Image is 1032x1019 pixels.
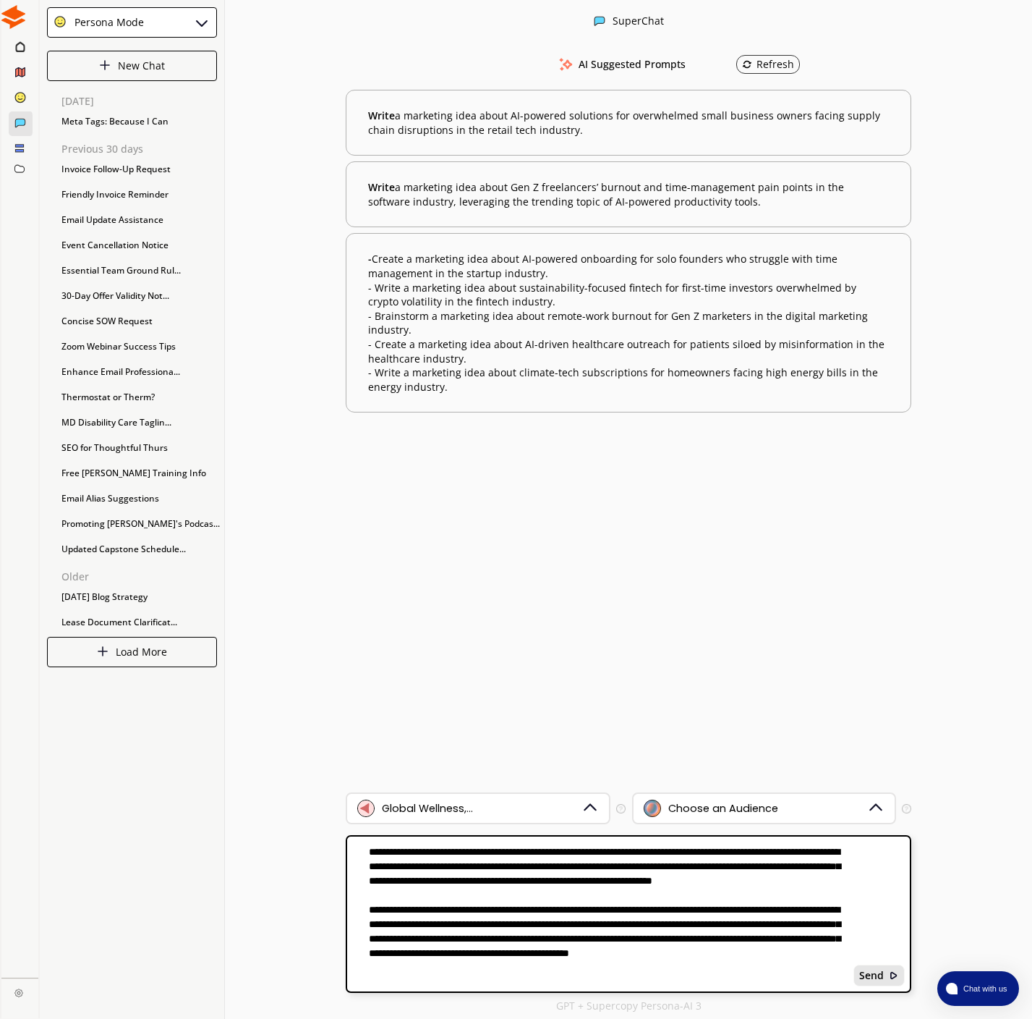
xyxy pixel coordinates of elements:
[579,54,686,75] h3: AI Suggested Prompts
[368,252,372,266] span: -
[54,586,224,608] div: [DATE] Blog Strategy
[54,209,224,231] div: Email Update Assistance
[116,646,167,658] p: Load More
[357,800,375,817] img: Brand Icon
[368,180,888,208] b: a marketing idea about Gen Z freelancers’ burnout and time-management pain points in the software...
[54,111,224,132] div: Meta Tags: Because I Can
[368,109,395,122] span: Write
[54,234,224,256] div: Event Cancellation Notice
[54,184,224,206] div: Friendly Invoice Reminder
[368,180,395,194] span: Write
[742,59,794,70] div: Refresh
[54,462,224,484] div: Free [PERSON_NAME] Training Info
[382,803,473,814] div: Global Wellness,...
[54,15,67,28] img: Close
[54,612,224,633] div: Lease Document Clarificat...
[581,799,600,818] img: Dropdown Icon
[54,538,224,560] div: Updated Capstone Schedule...
[613,15,664,29] div: SuperChat
[859,970,884,981] b: Send
[958,983,1010,994] span: Chat with us
[54,285,224,307] div: 30-Day Offer Validity Not...
[99,59,111,71] img: Close
[556,1000,701,1012] p: GPT + Supercopy Persona-AI 3
[1,978,38,1004] a: Close
[866,799,885,818] img: Dropdown Icon
[97,646,108,657] img: Close
[54,310,224,332] div: Concise SOW Request
[61,571,224,583] p: Older
[54,260,224,282] div: Essential Team Ground Rul...
[616,804,626,813] img: Tooltip Icon
[54,412,224,434] div: MD Disability Care Taglin...
[118,60,165,72] p: New Chat
[1,5,25,29] img: Close
[937,971,1019,1006] button: atlas-launcher
[594,15,605,27] img: Close
[668,803,778,814] div: Choose an Audience
[54,513,224,535] div: Promoting [PERSON_NAME]'s Podcas...
[54,361,224,383] div: Enhance Email Professiona...
[889,971,899,981] img: Close
[54,488,224,509] div: Email Alias Suggestions
[61,143,224,155] p: Previous 30 days
[902,804,911,813] img: Tooltip Icon
[69,17,144,28] div: Persona Mode
[54,437,224,459] div: SEO for Thoughtful Thurs
[54,158,224,180] div: Invoice Follow-Up Request
[193,14,210,31] img: Close
[644,800,661,817] img: Audience Icon
[14,989,23,997] img: Close
[54,336,224,358] div: Zoom Webinar Success Tips
[557,58,575,71] img: AI Suggested Prompts
[368,252,888,394] b: Create a marketing idea about AI-powered onboarding for solo founders who struggle with time mana...
[54,386,224,408] div: Thermostat or Therm?
[61,96,224,107] p: [DATE]
[742,59,752,69] img: Refresh
[368,109,888,137] b: a marketing idea about AI-powered solutions for overwhelmed small business owners facing supply c...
